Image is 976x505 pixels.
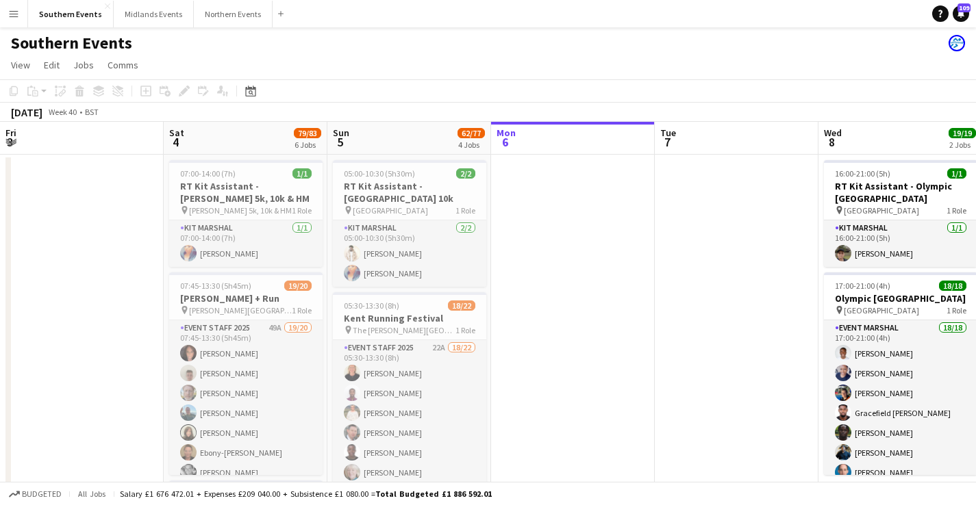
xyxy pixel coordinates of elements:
span: 1 Role [292,205,312,216]
span: 05:30-13:30 (8h) [344,300,399,311]
app-card-role: Kit Marshal2/205:00-10:30 (5h30m)[PERSON_NAME][PERSON_NAME] [333,220,486,287]
span: Wed [824,127,842,139]
a: Jobs [68,56,99,74]
div: BST [85,107,99,117]
span: 109 [958,3,971,12]
h3: RT Kit Assistant - [GEOGRAPHIC_DATA] 10k [333,180,486,205]
span: Edit [44,59,60,71]
button: Southern Events [28,1,114,27]
div: 6 Jobs [295,140,321,150]
span: 2/2 [456,168,475,179]
div: 4 Jobs [458,140,484,150]
span: Total Budgeted £1 886 592.01 [375,489,492,499]
a: Comms [102,56,144,74]
span: 8 [822,134,842,150]
span: Sat [169,127,184,139]
app-job-card: 07:45-13:30 (5h45m)19/20[PERSON_NAME] + Run [PERSON_NAME][GEOGRAPHIC_DATA], [GEOGRAPHIC_DATA], [G... [169,272,323,475]
span: 5 [331,134,349,150]
span: 1 Role [455,205,475,216]
span: Tue [660,127,676,139]
button: Midlands Events [114,1,194,27]
span: 05:00-10:30 (5h30m) [344,168,415,179]
h3: [PERSON_NAME] + Run [169,292,323,305]
span: 1/1 [947,168,966,179]
span: [PERSON_NAME] 5k, 10k & HM [189,205,292,216]
span: 16:00-21:00 (5h) [835,168,890,179]
span: Sun [333,127,349,139]
span: 1 Role [292,305,312,315]
span: Budgeted [22,489,62,499]
div: Salary £1 676 472.01 + Expenses £209 040.00 + Subsistence £1 080.00 = [120,489,492,499]
span: 19/20 [284,281,312,291]
span: 4 [167,134,184,150]
span: 1 Role [455,325,475,335]
span: 79/83 [294,128,321,138]
span: [GEOGRAPHIC_DATA] [353,205,428,216]
span: 17:00-21:00 (4h) [835,281,890,291]
span: 1/1 [292,168,312,179]
span: Jobs [73,59,94,71]
span: 62/77 [458,128,485,138]
button: Budgeted [7,487,64,502]
div: [DATE] [11,105,42,119]
span: 18/18 [939,281,966,291]
span: 3 [3,134,16,150]
a: View [5,56,36,74]
app-card-role: Kit Marshal1/107:00-14:00 (7h)[PERSON_NAME] [169,220,323,267]
app-job-card: 05:00-10:30 (5h30m)2/2RT Kit Assistant - [GEOGRAPHIC_DATA] 10k [GEOGRAPHIC_DATA]1 RoleKit Marshal... [333,160,486,287]
app-job-card: 05:30-13:30 (8h)18/22Kent Running Festival The [PERSON_NAME][GEOGRAPHIC_DATA]1 RoleEvent Staff 20... [333,292,486,495]
span: 18/22 [448,300,475,311]
span: 6 [495,134,516,150]
app-job-card: 07:00-14:00 (7h)1/1RT Kit Assistant - [PERSON_NAME] 5k, 10k & HM [PERSON_NAME] 5k, 10k & HM1 Role... [169,160,323,267]
span: [GEOGRAPHIC_DATA] [844,205,919,216]
span: [GEOGRAPHIC_DATA] [844,305,919,315]
a: 109 [953,5,969,22]
span: Mon [497,127,516,139]
app-user-avatar: RunThrough Events [949,35,965,51]
span: Comms [108,59,138,71]
span: 7 [658,134,676,150]
span: Week 40 [45,107,79,117]
h3: RT Kit Assistant - [PERSON_NAME] 5k, 10k & HM [169,180,323,205]
h3: Kent Running Festival [333,312,486,324]
span: All jobs [75,489,108,499]
span: 07:45-13:30 (5h45m) [180,281,251,291]
a: Edit [38,56,65,74]
span: [PERSON_NAME][GEOGRAPHIC_DATA], [GEOGRAPHIC_DATA], [GEOGRAPHIC_DATA] [189,305,292,315]
span: Fri [5,127,16,139]
span: The [PERSON_NAME][GEOGRAPHIC_DATA] [353,325,455,335]
h1: Southern Events [11,33,132,53]
div: 2 Jobs [949,140,975,150]
span: 1 Role [947,205,966,216]
button: Northern Events [194,1,273,27]
span: 07:00-14:00 (7h) [180,168,236,179]
span: 1 Role [947,305,966,315]
span: 19/19 [949,128,976,138]
span: View [11,59,30,71]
